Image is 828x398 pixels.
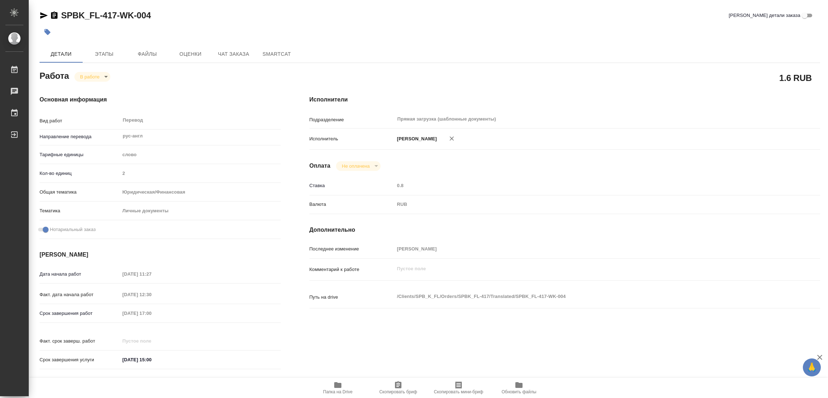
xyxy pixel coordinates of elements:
[309,116,395,123] p: Подразделение
[308,378,368,398] button: Папка на Drive
[40,271,120,278] p: Дата начала работ
[120,149,281,161] div: слово
[40,310,120,317] p: Срок завершения работ
[434,389,483,394] span: Скопировать мини-бриф
[120,308,183,318] input: Пустое поле
[309,162,331,170] h4: Оплата
[40,207,120,214] p: Тематика
[40,95,281,104] h4: Основная информация
[120,168,281,178] input: Пустое поле
[729,12,800,19] span: [PERSON_NAME] детали заказа
[444,131,460,146] button: Удалить исполнителя
[806,360,818,375] span: 🙏
[173,50,208,59] span: Оценки
[44,50,78,59] span: Детали
[309,294,395,301] p: Путь на drive
[428,378,489,398] button: Скопировать мини-бриф
[502,389,537,394] span: Обновить файлы
[40,291,120,298] p: Факт. дата начала работ
[489,378,549,398] button: Обновить файлы
[50,226,96,233] span: Нотариальный заказ
[40,151,120,158] p: Тарифные единицы
[340,163,372,169] button: Не оплачена
[309,266,395,273] p: Комментарий к работе
[803,358,821,376] button: 🙏
[120,289,183,300] input: Пустое поле
[61,10,151,20] a: SPBK_FL-417-WK-004
[40,356,120,363] p: Срок завершения услуги
[130,50,165,59] span: Файлы
[120,336,183,346] input: Пустое поле
[40,24,55,40] button: Добавить тэг
[309,135,395,143] p: Исполнитель
[87,50,121,59] span: Этапы
[309,245,395,253] p: Последнее изменение
[120,269,183,279] input: Пустое поле
[395,244,778,254] input: Пустое поле
[779,72,812,84] h2: 1.6 RUB
[309,95,820,104] h4: Исполнители
[379,389,417,394] span: Скопировать бриф
[120,354,183,365] input: ✎ Введи что-нибудь
[40,250,281,259] h4: [PERSON_NAME]
[368,378,428,398] button: Скопировать бриф
[74,72,110,82] div: В работе
[216,50,251,59] span: Чат заказа
[309,226,820,234] h4: Дополнительно
[120,205,281,217] div: Личные документы
[309,201,395,208] p: Валюта
[309,182,395,189] p: Ставка
[40,170,120,177] p: Кол-во единиц
[40,11,48,20] button: Скопировать ссылку для ЯМессенджера
[336,161,380,171] div: В работе
[40,189,120,196] p: Общая тематика
[40,117,120,125] p: Вид работ
[40,133,120,140] p: Направление перевода
[40,338,120,345] p: Факт. срок заверш. работ
[323,389,353,394] span: Папка на Drive
[50,11,59,20] button: Скопировать ссылку
[40,69,69,82] h2: Работа
[78,74,102,80] button: В работе
[259,50,294,59] span: SmartCat
[395,290,778,303] textarea: /Clients/SPB_K_FL/Orders/SPBK_FL-417/Translated/SPBK_FL-417-WK-004
[395,135,437,143] p: [PERSON_NAME]
[120,186,281,198] div: Юридическая/Финансовая
[395,180,778,191] input: Пустое поле
[395,198,778,211] div: RUB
